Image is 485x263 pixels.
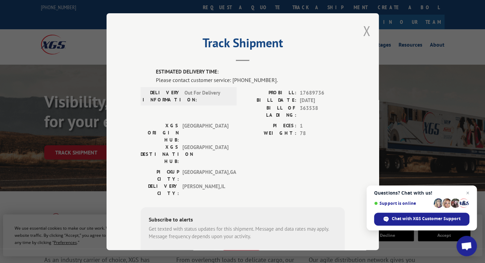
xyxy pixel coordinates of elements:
[156,76,345,84] div: Please contact customer service: [PHONE_NUMBER].
[141,122,179,143] label: XGS ORIGIN HUB:
[156,68,345,76] label: ESTIMATED DELIVERY TIME:
[456,236,477,256] div: Open chat
[300,130,345,137] span: 78
[141,182,179,197] label: DELIVERY CITY:
[149,215,337,225] div: Subscribe to alerts
[374,190,469,196] span: Questions? Chat with us!
[141,143,179,165] label: XGS DESTINATION HUB:
[243,104,296,118] label: BILL OF LADING:
[300,89,345,97] span: 17689736
[392,216,460,222] span: Chat with XGS Customer Support
[243,97,296,104] label: BILL DATE:
[374,201,431,206] span: Support is online
[300,97,345,104] span: [DATE]
[141,38,345,51] h2: Track Shipment
[182,182,228,197] span: [PERSON_NAME] , IL
[464,189,472,197] span: Close chat
[300,104,345,118] span: 363538
[363,22,370,40] button: Close modal
[141,168,179,182] label: PICKUP CITY:
[182,122,228,143] span: [GEOGRAPHIC_DATA]
[182,143,228,165] span: [GEOGRAPHIC_DATA]
[143,89,181,103] label: DELIVERY INFORMATION:
[184,89,230,103] span: Out For Delivery
[149,225,337,240] div: Get texted with status updates for this shipment. Message and data rates may apply. Message frequ...
[300,122,345,130] span: 1
[243,130,296,137] label: WEIGHT:
[243,122,296,130] label: PIECES:
[243,89,296,97] label: PROBILL:
[374,213,469,226] div: Chat with XGS Customer Support
[182,168,228,182] span: [GEOGRAPHIC_DATA] , GA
